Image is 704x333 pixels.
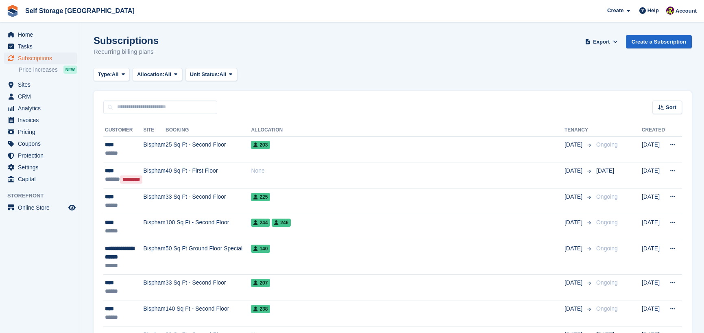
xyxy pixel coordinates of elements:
[607,7,623,15] span: Create
[7,5,19,17] img: stora-icon-8386f47178a22dfd0bd8f6a31ec36ba5ce8667c1dd55bd0f319d3a0aa187defe.svg
[4,173,77,185] a: menu
[626,35,692,48] a: Create a Subscription
[166,136,251,162] td: 25 Sq Ft - Second Floor
[666,103,676,112] span: Sort
[18,126,67,138] span: Pricing
[666,7,674,15] img: Nicholas Williams
[596,219,618,226] span: Ongoing
[565,124,593,137] th: Tenancy
[185,68,237,81] button: Unit Status: All
[642,214,665,240] td: [DATE]
[144,188,166,214] td: Bispham
[63,66,77,74] div: NEW
[565,140,584,149] span: [DATE]
[596,245,618,252] span: Ongoing
[220,70,227,79] span: All
[133,68,182,81] button: Allocation: All
[18,41,67,52] span: Tasks
[18,29,67,40] span: Home
[166,274,251,300] td: 33 Sq Ft - Second Floor
[642,124,665,137] th: Created
[251,279,270,287] span: 207
[144,274,166,300] td: Bispham
[584,35,619,48] button: Export
[565,166,584,175] span: [DATE]
[22,4,138,18] a: Self Storage [GEOGRAPHIC_DATA]
[4,29,77,40] a: menu
[642,240,665,275] td: [DATE]
[18,162,67,173] span: Settings
[4,126,77,138] a: menu
[251,193,270,201] span: 225
[4,162,77,173] a: menu
[166,300,251,326] td: 140 Sq Ft - Second Floor
[647,7,659,15] span: Help
[642,136,665,162] td: [DATE]
[596,193,618,200] span: Ongoing
[18,173,67,185] span: Capital
[565,193,584,201] span: [DATE]
[596,305,618,312] span: Ongoing
[103,124,144,137] th: Customer
[642,188,665,214] td: [DATE]
[19,66,58,74] span: Price increases
[18,202,67,213] span: Online Store
[593,38,610,46] span: Export
[4,138,77,149] a: menu
[94,47,159,57] p: Recurring billing plans
[251,245,270,253] span: 140
[190,70,220,79] span: Unit Status:
[98,70,112,79] span: Type:
[166,188,251,214] td: 33 Sq Ft - Second Floor
[596,279,618,286] span: Ongoing
[18,138,67,149] span: Coupons
[18,53,67,64] span: Subscriptions
[565,278,584,287] span: [DATE]
[251,141,270,149] span: 203
[676,7,697,15] span: Account
[7,192,81,200] span: Storefront
[18,150,67,161] span: Protection
[251,166,565,175] div: None
[164,70,171,79] span: All
[251,219,270,227] span: 244
[642,274,665,300] td: [DATE]
[18,103,67,114] span: Analytics
[144,124,166,137] th: Site
[166,162,251,188] td: 40 Sq Ft - First Floor
[565,305,584,313] span: [DATE]
[251,305,270,313] span: 238
[4,103,77,114] a: menu
[166,124,251,137] th: Booking
[4,53,77,64] a: menu
[144,214,166,240] td: Bispham
[4,150,77,161] a: menu
[137,70,164,79] span: Allocation:
[4,41,77,52] a: menu
[272,219,291,227] span: 246
[94,35,159,46] h1: Subscriptions
[4,91,77,102] a: menu
[144,300,166,326] td: Bispham
[94,68,129,81] button: Type: All
[596,141,618,148] span: Ongoing
[67,203,77,213] a: Preview store
[112,70,119,79] span: All
[166,240,251,275] td: 50 Sq Ft Ground Floor Special
[144,240,166,275] td: Bispham
[144,136,166,162] td: Bispham
[642,300,665,326] td: [DATE]
[19,65,77,74] a: Price increases NEW
[18,91,67,102] span: CRM
[565,244,584,253] span: [DATE]
[4,114,77,126] a: menu
[144,162,166,188] td: Bispham
[18,114,67,126] span: Invoices
[642,162,665,188] td: [DATE]
[4,79,77,90] a: menu
[596,167,614,174] span: [DATE]
[18,79,67,90] span: Sites
[251,124,565,137] th: Allocation
[4,202,77,213] a: menu
[166,214,251,240] td: 100 Sq Ft - Second Floor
